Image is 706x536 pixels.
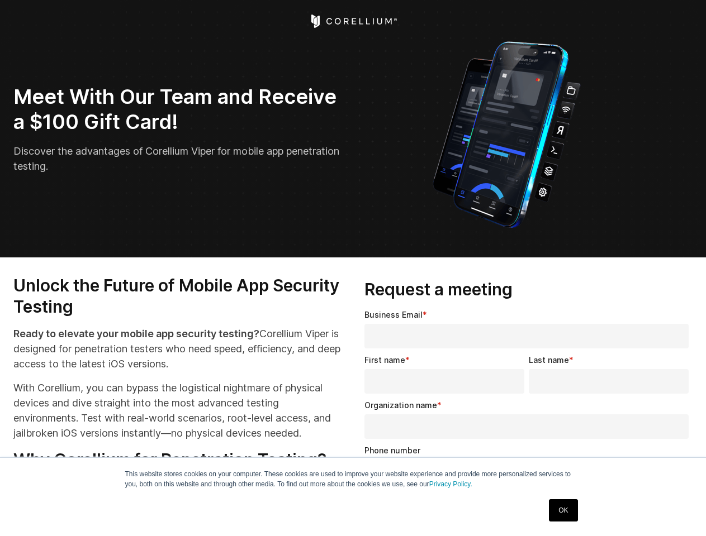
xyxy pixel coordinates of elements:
[125,469,581,489] p: This website stores cookies on your computer. These cookies are used to improve your website expe...
[13,326,342,371] p: Corellium Viper is designed for penetration testers who need speed, efficiency, and deep access t...
[423,36,591,231] img: Corellium_VIPER_Hero_1_1x
[13,449,342,471] h3: Why Corellium for Penetration Testing?
[364,400,437,410] span: Organization name
[13,328,259,339] strong: Ready to elevate your mobile app security testing?
[13,145,339,172] span: Discover the advantages of Corellium Viper for mobile app penetration testing.
[364,355,405,365] span: First name
[309,15,397,28] a: Corellium Home
[364,446,420,455] span: Phone number
[529,355,569,365] span: Last name
[13,84,345,135] h2: Meet With Our Team and Receive a $100 Gift Card!
[364,279,693,300] h3: Request a meeting
[364,310,423,319] span: Business Email
[13,275,342,317] h3: Unlock the Future of Mobile App Security Testing
[13,380,342,441] p: With Corellium, you can bypass the logistical nightmare of physical devices and dive straight int...
[429,480,472,488] a: Privacy Policy.
[549,499,577,521] a: OK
